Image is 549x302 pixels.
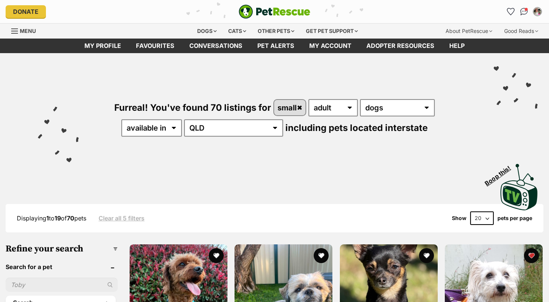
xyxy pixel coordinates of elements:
a: Clear all 5 filters [99,215,145,222]
input: Toby [6,278,118,292]
header: Search for a pet [6,263,118,270]
a: Help [442,39,472,53]
strong: 70 [67,214,74,222]
a: Boop this! [500,157,538,212]
h3: Refine your search [6,244,118,254]
span: Menu [20,28,36,34]
img: chat-41dd97257d64d25036548639549fe6c8038ab92f7586957e7f3b1b290dea8141.svg [520,8,528,15]
span: Boop this! [484,160,518,187]
div: Cats [223,24,251,39]
a: Adopter resources [359,39,442,53]
a: My account [302,39,359,53]
iframe: Help Scout Beacon - Open [494,265,534,287]
span: Furreal! You've found 70 listings for [114,102,271,113]
a: conversations [182,39,250,53]
a: Menu [11,24,41,37]
a: PetRescue [239,4,310,19]
img: PetRescue TV logo [500,164,538,210]
div: Dogs [192,24,222,39]
div: About PetRescue [440,24,497,39]
div: Get pet support [301,24,363,39]
img: Jo Chambers profile pic [534,8,541,15]
strong: 1 [46,214,49,222]
ul: Account quick links [505,6,543,18]
strong: 19 [55,214,61,222]
a: Conversations [518,6,530,18]
button: My account [531,6,543,18]
button: favourite [524,248,539,263]
a: Donate [6,5,46,18]
a: Favourites [128,39,182,53]
a: Favourites [505,6,517,18]
a: Pet alerts [250,39,302,53]
div: Good Reads [499,24,543,39]
a: My profile [77,39,128,53]
button: favourite [314,248,329,263]
div: Other pets [252,24,300,39]
span: Displaying to of pets [17,214,86,222]
label: pets per page [497,215,532,221]
a: small [274,100,306,115]
span: including pets located interstate [285,122,428,133]
button: favourite [209,248,224,263]
span: Show [452,215,466,221]
img: logo-e224e6f780fb5917bec1dbf3a21bbac754714ae5b6737aabdf751b685950b380.svg [239,4,310,19]
button: favourite [419,248,434,263]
